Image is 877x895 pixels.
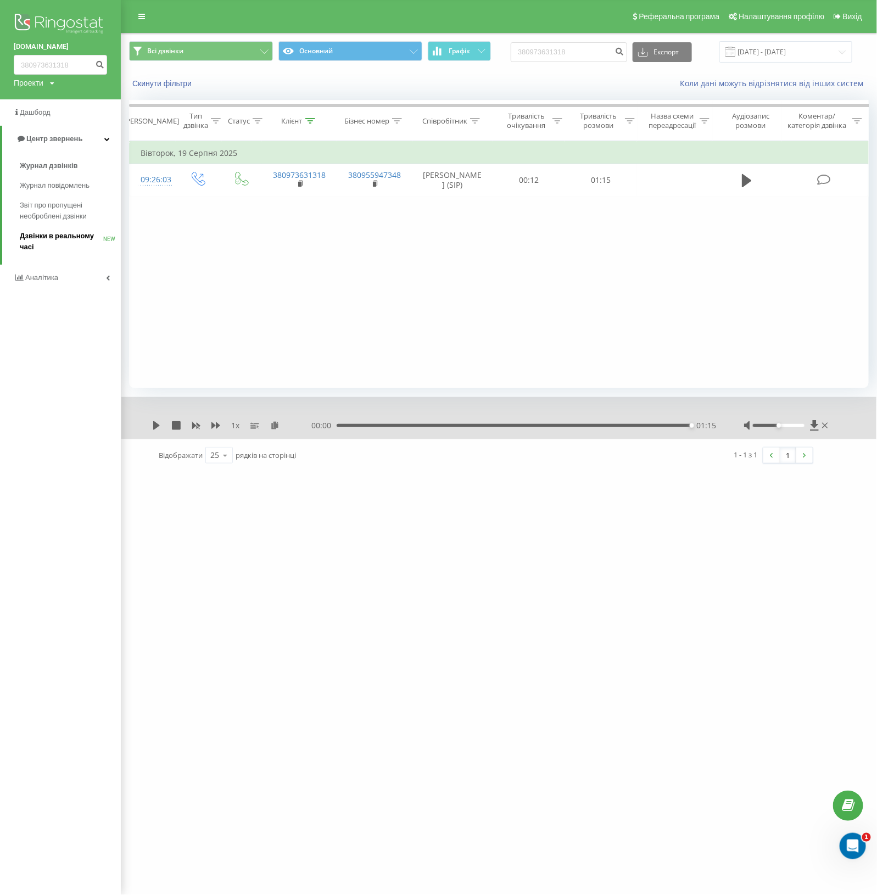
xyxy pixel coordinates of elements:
span: Дзвінки в реальному часі [20,231,103,253]
a: 380955947348 [348,170,401,180]
div: Співробітник [422,116,467,126]
td: 01:15 [565,164,637,196]
button: Основний [278,41,422,61]
span: Дашборд [20,108,51,116]
div: Статус [228,116,250,126]
div: Тривалість розмови [575,111,622,130]
div: 09:26:03 [141,169,165,191]
span: Всі дзвінки [147,47,183,55]
div: Коментар/категорія дзвінка [785,111,850,130]
span: Відображати [159,450,203,460]
span: 1 [862,833,871,842]
div: Бізнес номер [344,116,389,126]
span: Вихід [843,12,862,21]
div: 1 - 1 з 1 [734,449,758,460]
iframe: Intercom live chat [840,833,866,859]
div: Проекти [14,77,43,88]
div: Accessibility label [690,423,694,428]
input: Пошук за номером [14,55,107,75]
span: Аналiтика [25,273,58,282]
span: Графік [449,47,471,55]
a: 1 [780,448,796,463]
div: Назва схеми переадресації [647,111,697,130]
td: [PERSON_NAME] (SIP) [412,164,493,196]
img: Ringostat logo [14,11,107,38]
input: Пошук за номером [511,42,627,62]
a: Дзвінки в реальному часіNEW [20,226,121,257]
div: [PERSON_NAME] [124,116,179,126]
span: Центр звернень [26,135,82,143]
span: 00:00 [311,420,337,431]
span: 01:15 [697,420,717,431]
span: Журнал дзвінків [20,160,78,171]
div: Тип дзвінка [183,111,208,130]
button: Скинути фільтри [129,79,197,88]
a: Центр звернень [2,126,121,152]
div: 25 [210,450,219,461]
span: Журнал повідомлень [20,180,90,191]
a: Коли дані можуть відрізнятися вiд інших систем [680,78,869,88]
button: Експорт [633,42,692,62]
div: Клієнт [282,116,303,126]
a: 380973631318 [273,170,326,180]
span: Звіт про пропущені необроблені дзвінки [20,200,115,222]
div: Тривалість очікування [503,111,550,130]
button: Всі дзвінки [129,41,273,61]
a: [DOMAIN_NAME] [14,41,107,52]
td: Вівторок, 19 Серпня 2025 [130,142,869,164]
div: Аудіозапис розмови [722,111,779,130]
a: Журнал дзвінків [20,156,121,176]
span: рядків на сторінці [236,450,296,460]
button: Графік [428,41,491,61]
a: Звіт про пропущені необроблені дзвінки [20,195,121,226]
span: Налаштування профілю [739,12,824,21]
td: 00:12 [493,164,565,196]
div: Accessibility label [777,423,781,428]
span: 1 x [231,420,239,431]
span: Реферальна програма [639,12,720,21]
a: Журнал повідомлень [20,176,121,195]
